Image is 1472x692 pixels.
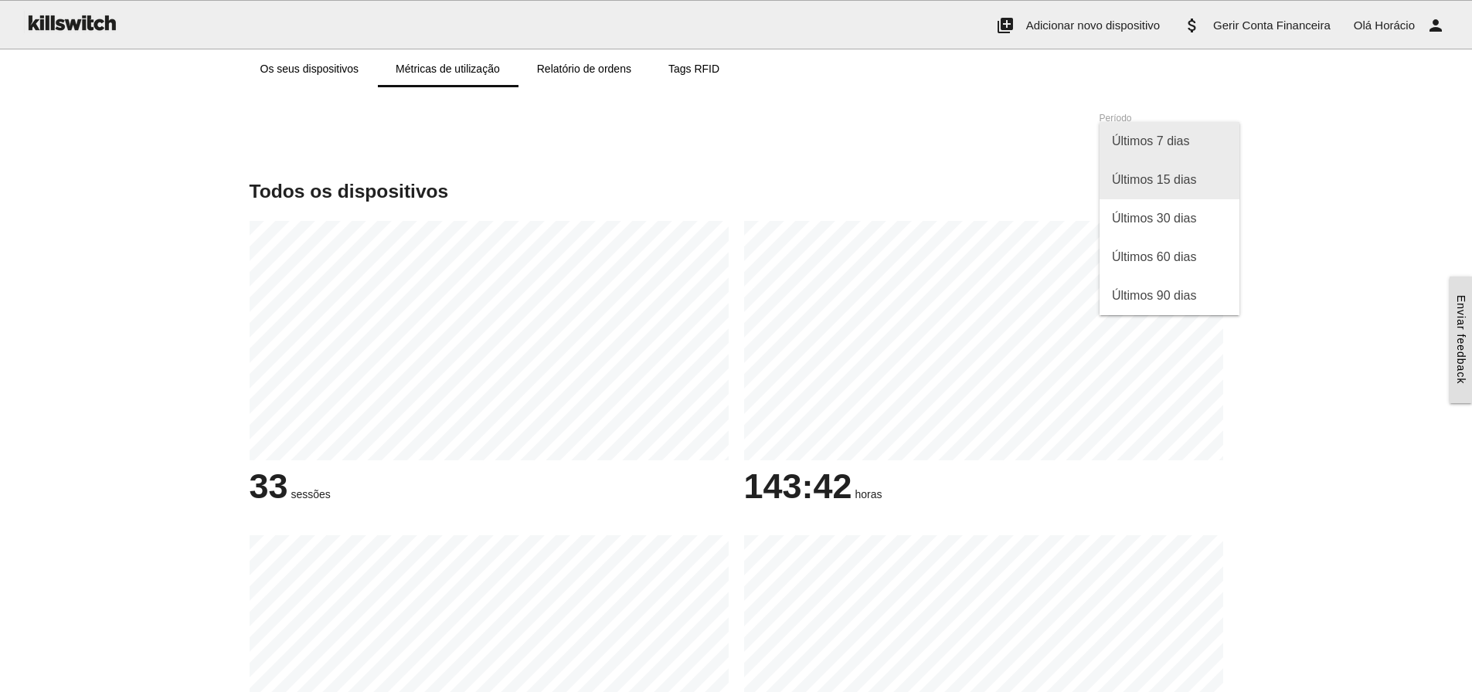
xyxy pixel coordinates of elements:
a: Métricas de utilização [377,50,518,87]
a: Os seus dispositivos [242,50,378,87]
a: Relatório de ordens [518,50,650,87]
span: Últimos 60 dias [1100,238,1239,276]
span: Horácio [1375,19,1415,32]
span: Olá [1354,19,1372,32]
span: 33 [250,466,288,506]
span: horas [855,488,882,500]
i: add_to_photos [996,1,1015,50]
span: Gerir Conta Financeira [1213,19,1331,32]
span: Últimos 7 dias [1100,122,1239,161]
a: Enviar feedback [1450,276,1472,402]
a: Tags RFID [650,50,738,87]
span: Últimos 90 dias [1100,276,1239,315]
span: sessões [291,488,330,500]
h5: Todos os dispositivos [250,181,1223,202]
label: Período [1100,111,1132,125]
span: Últimos 30 dias [1100,199,1239,238]
i: attach_money [1183,1,1202,50]
span: Últimos 15 dias [1100,161,1239,199]
img: ks-logo-black-160-b.png [23,1,119,44]
span: Adicionar novo dispositivo [1026,19,1160,32]
i: person [1426,1,1445,50]
span: 143:42 [744,466,852,506]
